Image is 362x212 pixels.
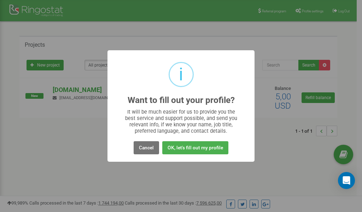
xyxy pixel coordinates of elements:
[134,141,159,154] button: Cancel
[179,63,183,86] div: i
[162,141,228,154] button: OK, let's fill out my profile
[128,96,235,105] h2: Want to fill out your profile?
[338,172,355,189] div: Open Intercom Messenger
[122,109,241,134] div: It will be much easier for us to provide you the best service and support possible, and send you ...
